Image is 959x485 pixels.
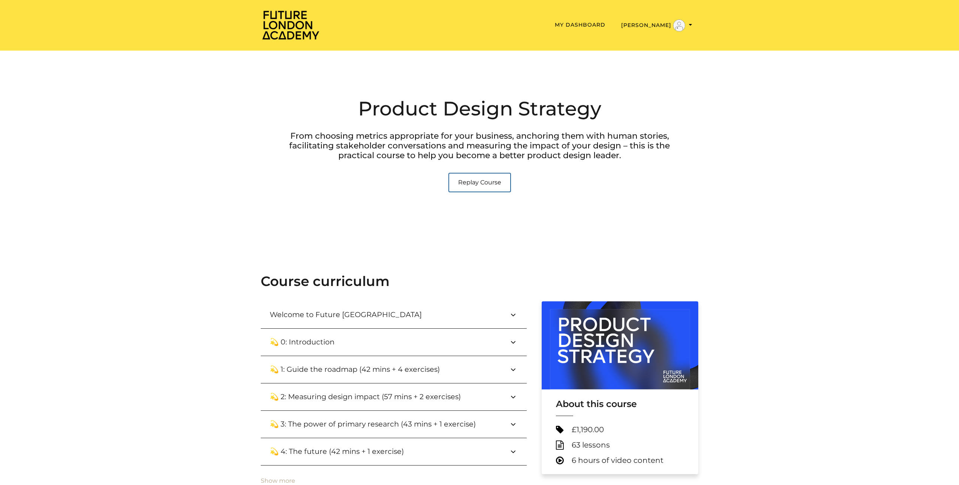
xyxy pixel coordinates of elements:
h3: 💫 1: Guide the roadmap (42 mins + 4 exercises) [270,365,452,374]
button: Toggle menu [619,19,695,32]
h3: 💫 3: The power of primary research (43 mins + 1 exercise) [270,420,488,428]
h2: Product Design Strategy [282,96,676,122]
h3: 💫 4: The future (42 mins + 1 exercise) [270,447,416,456]
button: Welcome to Future [GEOGRAPHIC_DATA] [261,301,527,328]
h3: Welcome to Future [GEOGRAPHIC_DATA] [270,310,434,319]
span: 63 lessons [572,440,610,450]
h2: Course curriculum [261,273,698,289]
h3: About this course [556,398,684,410]
button: 💫 2: Measuring design impact (57 mins + 2 exercises) [261,383,527,410]
button: Show more [261,478,295,484]
p: From choosing metrics appropriate for your business, anchoring them with human stories, facilitat... [282,131,676,161]
span: 6 hours of video content [572,456,663,465]
img: Home Page [261,10,321,40]
button: 💫 0: Introduction [261,329,527,356]
a: Replay Course [448,173,511,192]
button: 💫 3: The power of primary research (43 mins + 1 exercise) [261,411,527,438]
h3: 💫 0: Introduction [270,338,347,346]
button: 💫 1: Guide the roadmap (42 mins + 4 exercises) [261,356,527,383]
a: My Dashboard [555,21,605,28]
span: £1,190.00 [572,425,604,434]
h3: 💫 2: Measuring design impact (57 mins + 2 exercises) [270,392,473,401]
button: 💫 4: The future (42 mins + 1 exercise) [261,438,527,465]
